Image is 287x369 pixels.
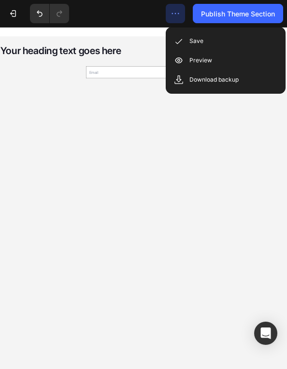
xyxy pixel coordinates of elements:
p: Download backup [189,75,239,85]
p: Preview [189,56,212,65]
button: Publish Theme Section [193,4,283,23]
div: Open Intercom Messenger [254,322,277,345]
p: Save [189,36,203,46]
div: Undo/Redo [30,4,69,23]
div: Publish Theme Section [201,9,275,19]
